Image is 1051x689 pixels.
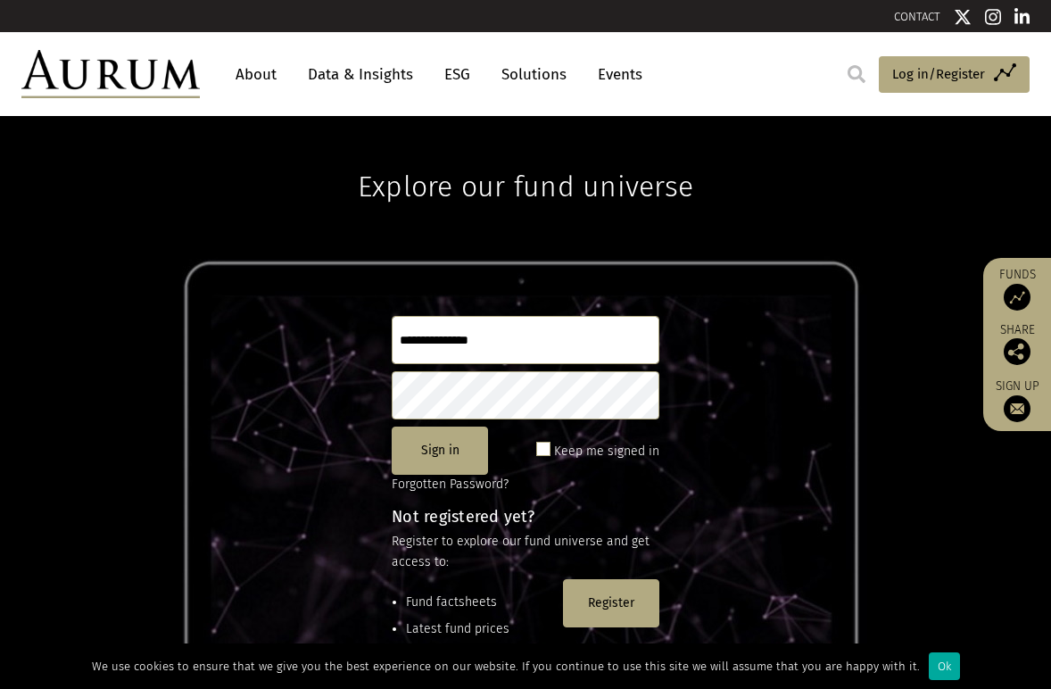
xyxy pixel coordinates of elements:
a: CONTACT [894,10,940,23]
img: Sign up to our newsletter [1004,395,1030,422]
h4: Not registered yet? [392,509,659,525]
img: Instagram icon [985,8,1001,26]
h1: Explore our fund universe [358,116,693,203]
div: Ok [929,652,960,680]
img: Linkedin icon [1014,8,1030,26]
img: Access Funds [1004,284,1030,311]
li: Latest fund prices [406,619,556,639]
div: Share [992,324,1042,365]
img: Aurum [21,50,200,98]
a: Funds [992,267,1042,311]
a: Solutions [492,58,575,91]
span: Log in/Register [892,63,985,85]
img: Twitter icon [954,8,972,26]
img: Share this post [1004,338,1030,365]
button: Sign in [392,427,488,475]
a: Log in/Register [879,56,1030,94]
label: Keep me signed in [554,441,659,462]
button: Register [563,579,659,627]
a: ESG [435,58,479,91]
a: Data & Insights [299,58,422,91]
a: Sign up [992,378,1042,422]
img: search.svg [848,65,865,83]
li: Fund factsheets [406,593,556,612]
p: Register to explore our fund universe and get access to: [392,532,659,572]
a: About [227,58,286,91]
a: Forgotten Password? [392,477,509,492]
a: Events [589,58,642,91]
